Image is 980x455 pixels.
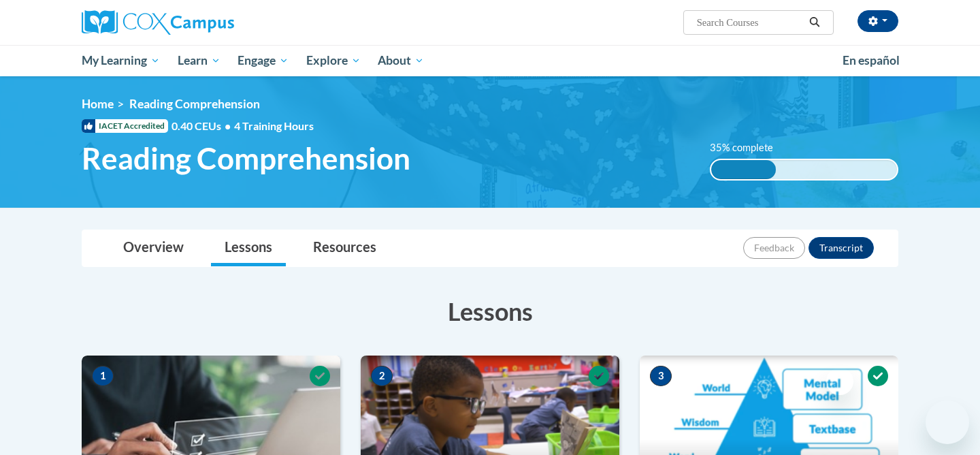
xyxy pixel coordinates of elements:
[82,10,234,35] img: Cox Campus
[61,45,919,76] div: Main menu
[225,119,231,132] span: •
[129,97,260,111] span: Reading Comprehension
[306,52,361,69] span: Explore
[804,14,825,31] button: Search
[711,160,777,179] div: 35% complete
[834,46,909,75] a: En español
[82,10,340,35] a: Cox Campus
[710,140,788,155] label: 35% complete
[73,45,169,76] a: My Learning
[234,119,314,132] span: 4 Training Hours
[110,230,197,266] a: Overview
[371,366,393,386] span: 2
[808,237,874,259] button: Transcript
[82,119,168,133] span: IACET Accredited
[82,97,114,111] a: Home
[370,45,434,76] a: About
[82,294,898,328] h3: Lessons
[169,45,229,76] a: Learn
[378,52,424,69] span: About
[229,45,297,76] a: Engage
[178,52,220,69] span: Learn
[299,230,390,266] a: Resources
[826,368,853,395] iframe: Close message
[171,119,234,134] span: 0.40 CEUs
[926,401,969,444] iframe: Button to launch messaging window
[82,140,410,176] span: Reading Comprehension
[82,52,160,69] span: My Learning
[92,366,114,386] span: 1
[297,45,370,76] a: Explore
[650,366,672,386] span: 3
[743,237,805,259] button: Feedback
[857,10,898,32] button: Account Settings
[843,53,900,67] span: En español
[238,52,289,69] span: Engage
[696,14,804,31] input: Search Courses
[211,230,286,266] a: Lessons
